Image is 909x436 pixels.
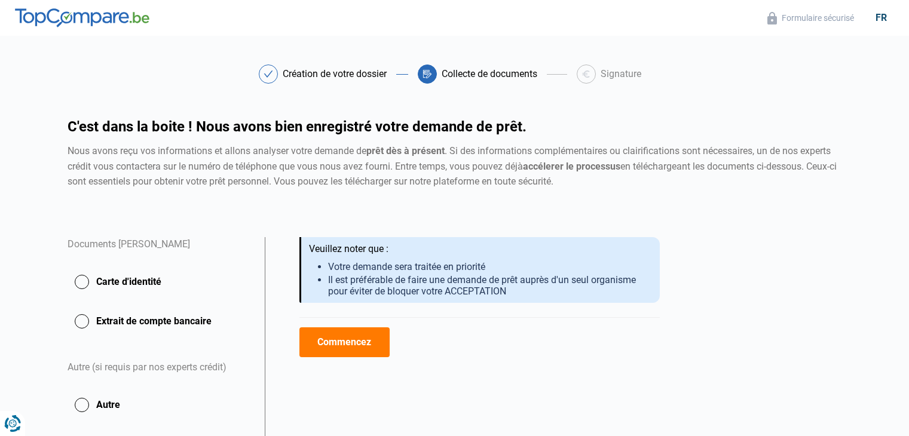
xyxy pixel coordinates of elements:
[601,69,641,79] div: Signature
[68,267,250,297] button: Carte d'identité
[523,161,620,172] strong: accélerer le processus
[328,261,650,272] li: Votre demande sera traitée en priorité
[764,11,858,25] button: Formulaire sécurisé
[442,69,537,79] div: Collecte de documents
[283,69,387,79] div: Création de votre dossier
[15,8,149,27] img: TopCompare.be
[68,143,842,189] div: Nous avons reçu vos informations et allons analyser votre demande de . Si des informations complé...
[68,237,250,267] div: Documents [PERSON_NAME]
[366,145,445,156] strong: prêt dès à présent
[68,346,250,390] div: Autre (si requis par nos experts crédit)
[68,390,250,420] button: Autre
[299,327,390,357] button: Commencez
[868,12,894,23] div: fr
[328,274,650,297] li: Il est préférable de faire une demande de prêt auprès d'un seul organisme pour éviter de bloquer ...
[309,243,650,255] div: Veuillez noter que :
[68,119,842,134] h1: C'est dans la boite ! Nous avons bien enregistré votre demande de prêt.
[68,306,250,336] button: Extrait de compte bancaire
